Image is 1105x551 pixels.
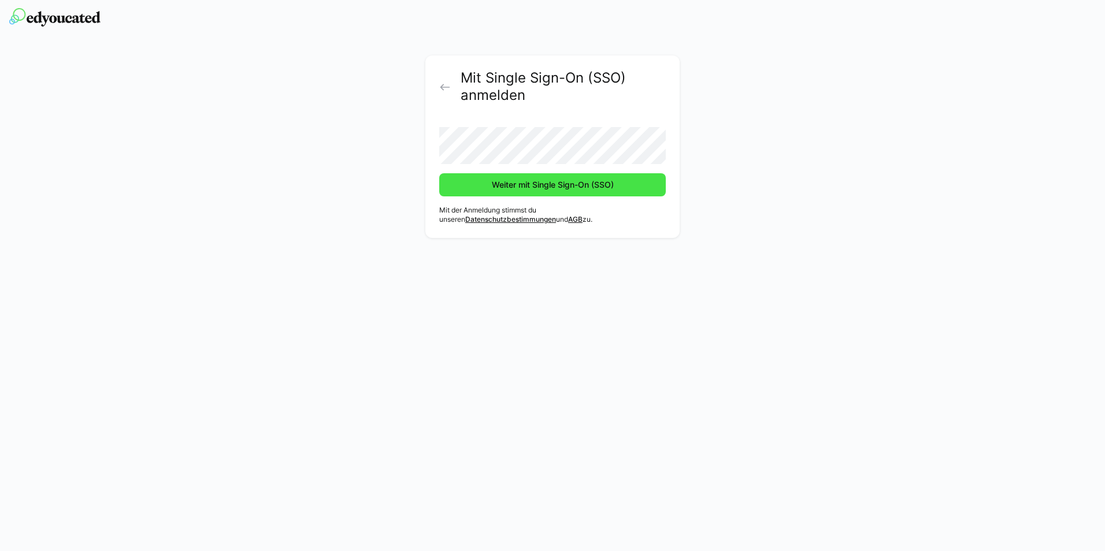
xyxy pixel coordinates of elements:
[465,215,556,224] a: Datenschutzbestimmungen
[461,69,666,104] h2: Mit Single Sign-On (SSO) anmelden
[439,173,666,196] button: Weiter mit Single Sign-On (SSO)
[439,206,666,224] p: Mit der Anmeldung stimmst du unseren und zu.
[490,179,615,191] span: Weiter mit Single Sign-On (SSO)
[568,215,583,224] a: AGB
[9,8,101,27] img: edyoucated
